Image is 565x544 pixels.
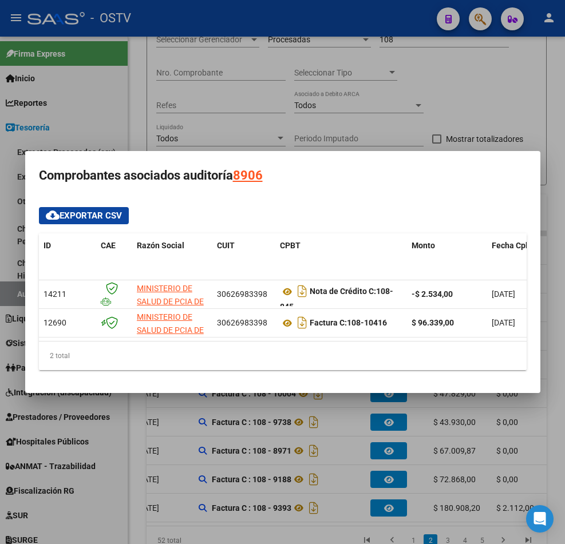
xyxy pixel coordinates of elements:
[44,316,92,329] div: 12690
[310,319,387,328] strong: 108-10416
[295,313,310,332] i: Descargar documento
[132,233,212,284] datatable-header-cell: Razón Social
[44,288,92,301] div: 14211
[46,211,122,221] span: Exportar CSV
[44,241,51,250] span: ID
[280,287,393,312] strong: 108-845
[137,312,204,348] span: MINISTERIO DE SALUD DE PCIA DE BSAS
[492,318,515,327] span: [DATE]
[39,233,96,284] datatable-header-cell: ID
[96,233,132,284] datatable-header-cell: CAE
[275,233,407,284] datatable-header-cell: CPBT
[217,318,267,327] span: 30626983398
[39,342,527,370] div: 2 total
[212,233,275,284] datatable-header-cell: CUIT
[412,241,435,250] span: Monto
[280,241,301,250] span: CPBT
[492,241,533,250] span: Fecha Cpbt
[412,289,453,299] strong: -$ 2.534,00
[295,282,310,300] i: Descargar documento
[137,284,204,319] span: MINISTERIO DE SALUD DE PCIA DE BSAS
[217,241,235,250] span: CUIT
[101,241,116,250] span: CAE
[310,287,376,296] span: Nota de Crédito C:
[487,233,539,284] datatable-header-cell: Fecha Cpbt
[233,165,263,186] div: 8906
[492,289,515,299] span: [DATE]
[39,207,129,224] button: Exportar CSV
[412,318,454,327] strong: $ 96.339,00
[46,208,60,222] mat-icon: cloud_download
[39,165,527,186] h3: Comprobantes asociados auditoría
[310,319,347,328] span: Factura C:
[407,233,487,284] datatable-header-cell: Monto
[137,241,184,250] span: Razón Social
[217,289,267,299] span: 30626983398
[526,505,554,533] div: Open Intercom Messenger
